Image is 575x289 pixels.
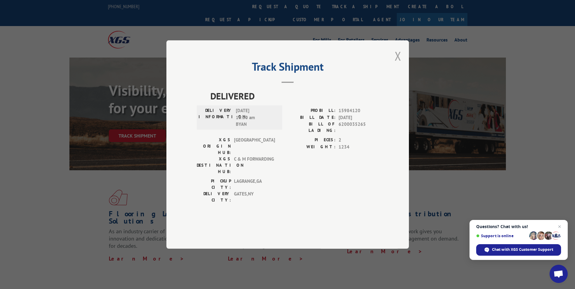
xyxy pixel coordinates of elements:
label: PIECES: [288,137,336,144]
span: Chat with XGS Customer Support [476,244,561,256]
span: GATES , NY [234,191,275,203]
label: PROBILL: [288,107,336,114]
span: DELIVERED [210,89,379,103]
label: DELIVERY INFORMATION: [199,107,233,128]
span: [GEOGRAPHIC_DATA] [234,137,275,156]
label: WEIGHT: [288,144,336,151]
button: Close modal [395,48,401,64]
span: 15984120 [339,107,379,114]
span: Support is online [476,234,527,238]
h2: Track Shipment [197,62,379,74]
span: 2 [339,137,379,144]
label: DELIVERY CITY: [197,191,231,203]
span: [DATE] [339,114,379,121]
label: BILL DATE: [288,114,336,121]
span: Questions? Chat with us! [476,224,561,229]
label: BILL OF LADING: [288,121,336,134]
a: Open chat [550,265,568,283]
span: Chat with XGS Customer Support [492,247,553,252]
label: XGS DESTINATION HUB: [197,156,231,175]
label: PICKUP CITY: [197,178,231,191]
span: 6200035265 [339,121,379,134]
span: C & M FORWARDING [234,156,275,175]
span: [DATE] 10:00 am BYAN [236,107,277,128]
label: XGS ORIGIN HUB: [197,137,231,156]
span: LAGRANGE , GA [234,178,275,191]
span: 1234 [339,144,379,151]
